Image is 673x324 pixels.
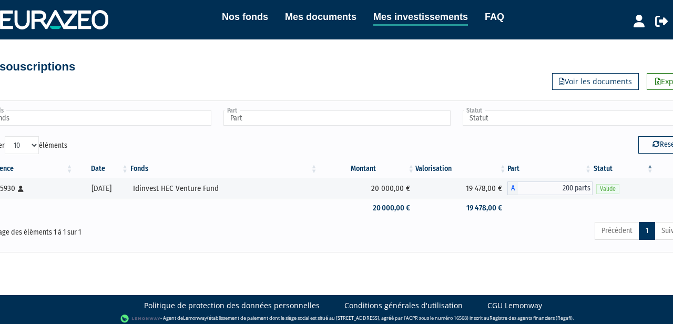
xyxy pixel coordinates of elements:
[11,313,662,324] div: - Agent de (établissement de paiement dont le siège social est situé au [STREET_ADDRESS], agréé p...
[183,315,207,321] a: Lemonway
[373,9,468,26] a: Mes investissements
[507,181,593,195] div: A - Idinvest HEC Venture Fund
[596,184,619,194] span: Valide
[639,222,655,240] a: 1
[74,160,130,178] th: Date: activer pour trier la colonne par ordre croissant
[595,222,639,240] a: Précédent
[318,160,415,178] th: Montant: activer pour trier la colonne par ordre croissant
[415,178,507,199] td: 19 478,00 €
[507,160,593,178] th: Part: activer pour trier la colonne par ordre croissant
[507,181,518,195] span: A
[344,300,463,311] a: Conditions générales d'utilisation
[133,183,314,194] div: Idinvest HEC Venture Fund
[552,73,639,90] a: Voir les documents
[485,9,504,24] a: FAQ
[78,183,126,194] div: [DATE]
[415,199,507,217] td: 19 478,00 €
[18,186,24,192] i: [Français] Personne physique
[5,136,39,154] select: Afficheréléments
[129,160,318,178] th: Fonds: activer pour trier la colonne par ordre croissant
[285,9,356,24] a: Mes documents
[222,9,268,24] a: Nos fonds
[518,181,593,195] span: 200 parts
[318,199,415,217] td: 20 000,00 €
[318,178,415,199] td: 20 000,00 €
[487,300,542,311] a: CGU Lemonway
[120,313,161,324] img: logo-lemonway.png
[415,160,507,178] th: Valorisation: activer pour trier la colonne par ordre croissant
[144,300,320,311] a: Politique de protection des données personnelles
[593,160,655,178] th: Statut : activer pour trier la colonne par ordre d&eacute;croissant
[490,315,573,321] a: Registre des agents financiers (Regafi)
